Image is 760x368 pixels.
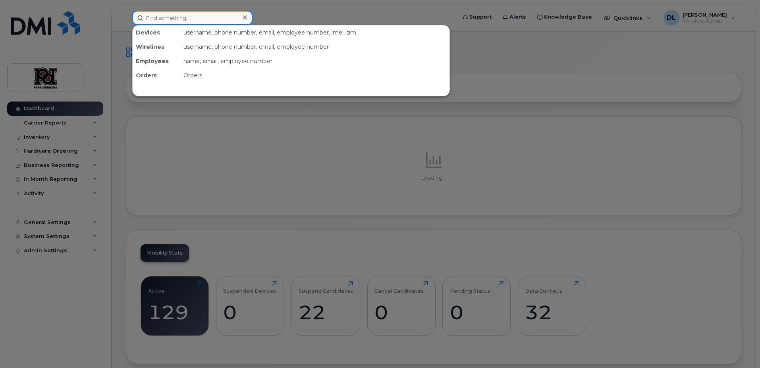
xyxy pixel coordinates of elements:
[133,68,180,82] div: Orders
[133,25,180,40] div: Devices
[133,54,180,68] div: Employees
[180,25,449,40] div: username, phone number, email, employee number, imei, sim
[180,40,449,54] div: username, phone number, email, employee number
[133,40,180,54] div: Wirelines
[180,68,449,82] div: Orders
[180,54,449,68] div: name, email, employee number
